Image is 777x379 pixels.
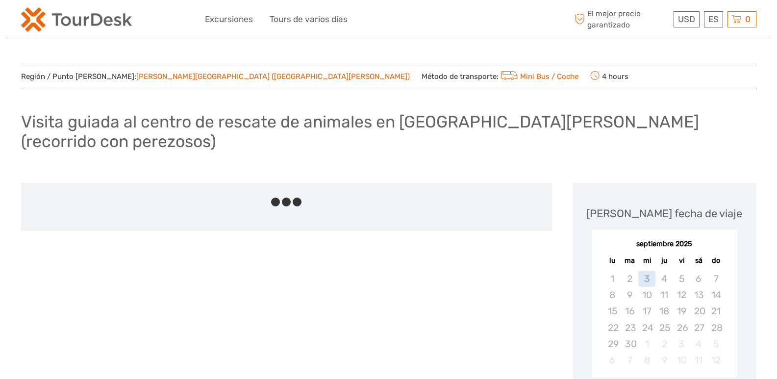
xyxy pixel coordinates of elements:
[673,336,690,352] div: Not available viernes, 3 de octubre de 2025
[690,287,707,303] div: Not available sábado, 13 de septiembre de 2025
[270,12,348,26] a: Tours de varios días
[604,320,621,336] div: Not available lunes, 22 de septiembre de 2025
[678,14,695,24] span: USD
[655,336,673,352] div: Not available jueves, 2 de octubre de 2025
[707,352,725,368] div: Not available domingo, 12 de octubre de 2025
[638,254,655,267] div: mi
[621,303,638,319] div: Not available martes, 16 de septiembre de 2025
[655,352,673,368] div: Not available jueves, 9 de octubre de 2025
[638,336,655,352] div: Not available miércoles, 1 de octubre de 2025
[21,72,410,82] span: Región / Punto [PERSON_NAME]:
[673,303,690,319] div: Not available viernes, 19 de septiembre de 2025
[673,287,690,303] div: Not available viernes, 12 de septiembre de 2025
[704,11,723,27] div: ES
[592,239,737,250] div: septiembre 2025
[590,69,628,83] span: 4 hours
[690,320,707,336] div: Not available sábado, 27 de septiembre de 2025
[655,320,673,336] div: Not available jueves, 25 de septiembre de 2025
[655,271,673,287] div: Not available jueves, 4 de septiembre de 2025
[638,303,655,319] div: Not available miércoles, 17 de septiembre de 2025
[604,303,621,319] div: Not available lunes, 15 de septiembre de 2025
[621,271,638,287] div: Not available martes, 2 de septiembre de 2025
[586,206,742,221] div: [PERSON_NAME] fecha de viaje
[655,254,673,267] div: ju
[604,254,621,267] div: lu
[707,320,725,336] div: Not available domingo, 28 de septiembre de 2025
[690,271,707,287] div: Not available sábado, 6 de septiembre de 2025
[621,254,638,267] div: ma
[621,287,638,303] div: Not available martes, 9 de septiembre de 2025
[621,336,638,352] div: Not available martes, 30 de septiembre de 2025
[673,254,690,267] div: vi
[604,352,621,368] div: Not available lunes, 6 de octubre de 2025
[707,271,725,287] div: Not available domingo, 7 de septiembre de 2025
[744,14,752,24] span: 0
[499,72,579,81] a: Mini Bus / Coche
[707,254,725,267] div: do
[621,352,638,368] div: Not available martes, 7 de octubre de 2025
[21,112,756,152] h1: Visita guiada al centro de rescate de animales en [GEOGRAPHIC_DATA][PERSON_NAME] (recorrido con p...
[655,303,673,319] div: Not available jueves, 18 de septiembre de 2025
[690,352,707,368] div: Not available sábado, 11 de octubre de 2025
[21,7,132,32] img: 2254-3441b4b5-4e5f-4d00-b396-31f1d84a6ebf_logo_small.png
[638,287,655,303] div: Not available miércoles, 10 de septiembre de 2025
[690,303,707,319] div: Not available sábado, 20 de septiembre de 2025
[604,336,621,352] div: Not available lunes, 29 de septiembre de 2025
[690,254,707,267] div: sá
[136,72,410,81] a: [PERSON_NAME][GEOGRAPHIC_DATA] ([GEOGRAPHIC_DATA][PERSON_NAME])
[573,8,671,30] span: El mejor precio garantizado
[604,287,621,303] div: Not available lunes, 8 de septiembre de 2025
[638,271,655,287] div: Not available miércoles, 3 de septiembre de 2025
[673,320,690,336] div: Not available viernes, 26 de septiembre de 2025
[638,320,655,336] div: Not available miércoles, 24 de septiembre de 2025
[690,336,707,352] div: Not available sábado, 4 de octubre de 2025
[422,69,579,83] span: Método de transporte:
[707,287,725,303] div: Not available domingo, 14 de septiembre de 2025
[638,352,655,368] div: Not available miércoles, 8 de octubre de 2025
[673,352,690,368] div: Not available viernes, 10 de octubre de 2025
[205,12,253,26] a: Excursiones
[604,271,621,287] div: Not available lunes, 1 de septiembre de 2025
[673,271,690,287] div: Not available viernes, 5 de septiembre de 2025
[707,303,725,319] div: Not available domingo, 21 de septiembre de 2025
[595,271,733,368] div: month 2025-09
[707,336,725,352] div: Not available domingo, 5 de octubre de 2025
[655,287,673,303] div: Not available jueves, 11 de septiembre de 2025
[621,320,638,336] div: Not available martes, 23 de septiembre de 2025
